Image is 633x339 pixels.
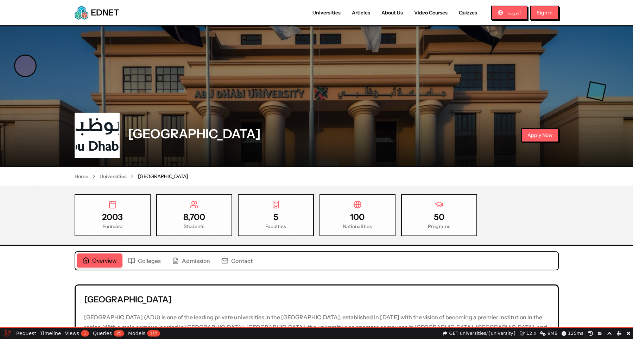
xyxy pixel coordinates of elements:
div: 2003 [81,212,144,223]
a: Universities [307,9,346,17]
button: Sign In [530,6,559,20]
div: Nationalities [326,223,389,230]
span: 1 [81,330,89,337]
a: Universities [100,173,127,180]
a: Home [75,173,88,180]
img: EDNET [75,6,89,20]
button: العربية [491,6,527,20]
div: Founded [81,223,144,230]
div: Programs [407,223,471,230]
a: Articles [346,9,376,17]
span: Admission [182,257,210,265]
a: Video Courses [409,9,453,17]
div: 100 [326,212,389,223]
div: Students [163,223,226,230]
span: Overview [92,256,117,265]
img: Abu Dhabi University logo [76,114,119,157]
a: EDNETEDNET [75,6,119,20]
button: Apply Now [521,128,559,142]
div: 8,700 [163,212,226,223]
span: Colleges [138,257,161,265]
div: 5 [244,212,308,223]
div: 50 [407,212,471,223]
a: Quizzes [453,9,483,17]
span: 29 [114,330,124,337]
span: 119 [147,330,160,337]
a: About Us [376,9,409,17]
span: [GEOGRAPHIC_DATA] [138,173,188,180]
span: Contact [231,257,253,265]
h2: [GEOGRAPHIC_DATA] [84,294,549,305]
span: EDNET [91,7,119,18]
h1: [GEOGRAPHIC_DATA] [128,127,261,141]
div: Faculties [244,223,308,230]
